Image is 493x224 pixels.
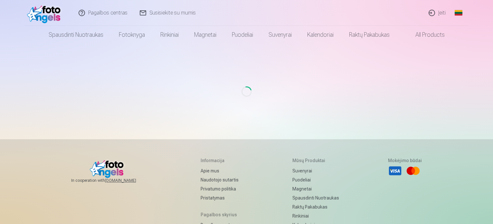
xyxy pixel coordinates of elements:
h5: Informacija [201,157,243,164]
a: Spausdinti nuotraukas [41,26,111,44]
a: Suvenyrai [261,26,299,44]
a: Magnetai [186,26,224,44]
h5: Mūsų produktai [292,157,339,164]
a: [DOMAIN_NAME] [105,178,152,183]
a: Magnetai [292,184,339,193]
a: Raktų pakabukas [341,26,397,44]
a: All products [397,26,452,44]
a: Puodeliai [292,175,339,184]
h5: Pagalbos skyrius [201,211,243,218]
a: Puodeliai [224,26,261,44]
a: Pristatymas [201,193,243,202]
a: Fotoknyga [111,26,153,44]
li: Mastercard [406,164,420,178]
a: Rinkiniai [292,211,339,220]
a: Naudotojo sutartis [201,175,243,184]
li: Visa [388,164,402,178]
a: Suvenyrai [292,166,339,175]
a: Rinkiniai [153,26,186,44]
h5: Mokėjimo būdai [388,157,422,164]
a: Apie mus [201,166,243,175]
a: Spausdinti nuotraukas [292,193,339,202]
a: Raktų pakabukas [292,202,339,211]
a: Kalendoriai [299,26,341,44]
img: /fa2 [27,3,64,23]
a: Privatumo politika [201,184,243,193]
span: In cooperation with [71,178,152,183]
